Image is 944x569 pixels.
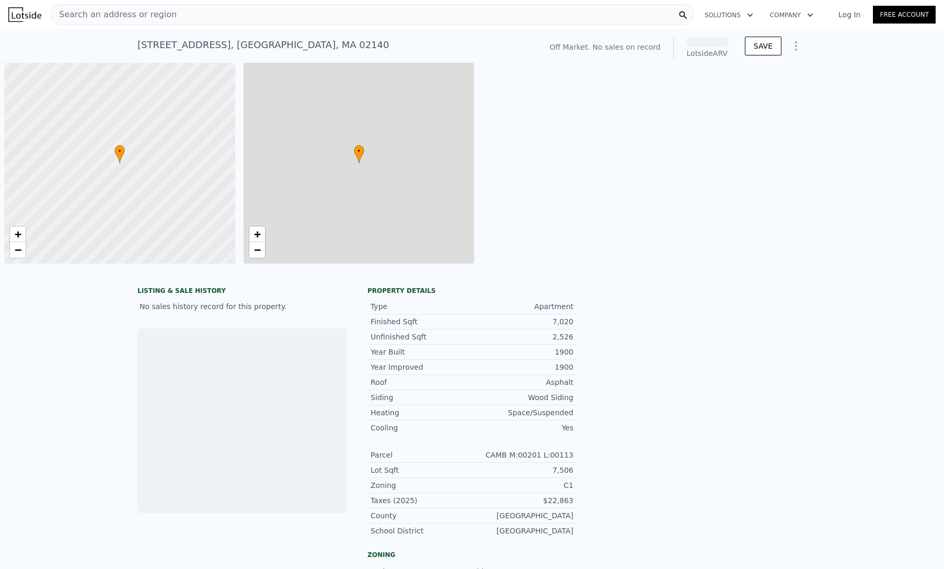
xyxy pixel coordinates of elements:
[354,145,364,163] div: •
[371,377,472,388] div: Roof
[249,226,265,242] a: Zoom in
[371,495,472,506] div: Taxes (2025)
[371,332,472,342] div: Unfinished Sqft
[254,243,260,256] span: −
[696,6,762,25] button: Solutions
[10,242,26,258] a: Zoom out
[249,242,265,258] a: Zoom out
[367,287,577,295] div: Property details
[472,316,573,327] div: 7,020
[472,332,573,342] div: 2,526
[826,9,873,20] a: Log In
[137,297,347,316] div: No sales history record for this property.
[472,301,573,312] div: Apartment
[137,38,389,52] div: [STREET_ADDRESS] , [GEOGRAPHIC_DATA] , MA 02140
[371,301,472,312] div: Type
[549,42,660,52] div: Off Market. No sales on record
[786,36,807,56] button: Show Options
[371,526,472,536] div: School District
[114,145,125,163] div: •
[371,480,472,491] div: Zoning
[367,551,577,559] div: Zoning
[371,423,472,433] div: Cooling
[472,465,573,475] div: 7,506
[472,362,573,372] div: 1900
[8,7,41,22] img: Lotside
[114,146,125,156] span: •
[472,480,573,491] div: C1
[472,495,573,506] div: $22,863
[472,347,573,357] div: 1900
[472,510,573,521] div: [GEOGRAPHIC_DATA]
[472,423,573,433] div: Yes
[371,407,472,418] div: Heating
[472,377,573,388] div: Asphalt
[51,8,177,21] span: Search an address or region
[254,227,260,241] span: +
[371,362,472,372] div: Year Improved
[873,6,936,24] a: Free Account
[371,316,472,327] div: Finished Sqft
[354,146,364,156] span: •
[371,465,472,475] div: Lot Sqft
[15,243,21,256] span: −
[371,510,472,521] div: County
[371,392,472,403] div: Siding
[762,6,822,25] button: Company
[371,450,472,460] div: Parcel
[472,392,573,403] div: Wood Siding
[472,526,573,536] div: [GEOGRAPHIC_DATA]
[137,287,347,297] div: LISTING & SALE HISTORY
[10,226,26,242] a: Zoom in
[472,450,573,460] div: CAMB M:00201 L:00113
[371,347,472,357] div: Year Built
[686,48,728,59] div: Lotside ARV
[745,37,781,55] button: SAVE
[15,227,21,241] span: +
[472,407,573,418] div: Space/Suspended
